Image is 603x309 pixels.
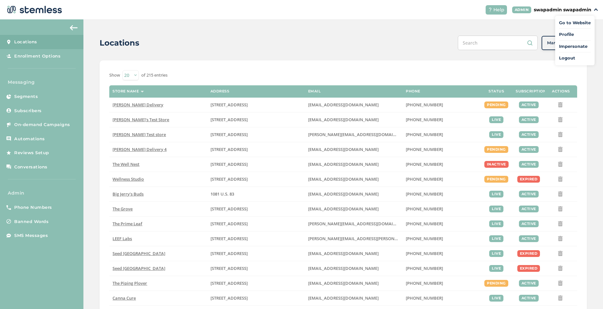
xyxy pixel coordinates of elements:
[308,176,379,182] span: [EMAIL_ADDRESS][DOMAIN_NAME]
[113,236,204,241] label: LEEF Labs
[210,132,248,137] span: [STREET_ADDRESS]
[14,218,48,225] span: Banned Words
[141,91,144,92] img: icon-sort-1e1d7615.svg
[210,191,302,197] label: 1081 U.S. 83
[406,102,477,108] label: (818) 561-0790
[210,117,302,123] label: 123 East Main Street
[534,6,591,13] p: swapadmin swapadmin
[308,117,399,123] label: brianashen@gmail.com
[210,102,302,108] label: 17523 Ventura Boulevard
[308,206,399,212] label: dexter@thegroveca.com
[308,221,412,227] span: [PERSON_NAME][EMAIL_ADDRESS][DOMAIN_NAME]
[489,220,503,227] div: live
[516,89,546,93] label: Subscription
[493,6,504,13] span: Help
[210,161,248,167] span: [STREET_ADDRESS]
[113,266,204,271] label: Seed Boston
[113,117,204,123] label: Brian's Test Store
[14,108,42,114] span: Subscribers
[519,206,539,212] div: active
[489,116,503,123] div: live
[113,221,204,227] label: The Prime Leaf
[14,122,70,128] span: On-demand Campaigns
[308,266,399,271] label: info@bostonseeds.com
[308,236,399,241] label: josh.bowers@leefca.com
[406,191,477,197] label: (580) 539-1118
[517,265,540,272] div: expired
[210,176,248,182] span: [STREET_ADDRESS]
[406,117,443,123] span: [PHONE_NUMBER]
[14,53,60,59] span: Enrollment Options
[489,191,503,197] div: live
[113,191,144,197] span: Big Jerry's Buds
[484,280,508,287] div: pending
[519,235,539,242] div: active
[5,3,62,16] img: logo-dark-0685b13c.svg
[519,161,539,168] div: active
[308,265,379,271] span: [EMAIL_ADDRESS][DOMAIN_NAME]
[210,250,248,256] span: [STREET_ADDRESS]
[406,250,443,256] span: [PHONE_NUMBER]
[406,146,443,152] span: [PHONE_NUMBER]
[406,295,443,301] span: [PHONE_NUMBER]
[113,89,139,93] label: Store name
[308,117,379,123] span: [EMAIL_ADDRESS][DOMAIN_NAME]
[308,236,445,241] span: [PERSON_NAME][EMAIL_ADDRESS][PERSON_NAME][DOMAIN_NAME]
[210,236,302,241] label: 1785 South Main Street
[559,31,591,38] a: Profile
[210,280,248,286] span: [STREET_ADDRESS]
[113,162,204,167] label: The Well Nest
[308,176,399,182] label: vmrobins@gmail.com
[308,161,379,167] span: [EMAIL_ADDRESS][DOMAIN_NAME]
[484,161,509,168] div: inactive
[308,295,379,301] span: [EMAIL_ADDRESS][DOMAIN_NAME]
[210,266,302,271] label: 401 Centre Street
[571,278,603,309] iframe: Chat Widget
[210,251,302,256] label: 553 Congress Street
[70,25,78,30] img: icon-arrow-back-accent-c549486e.svg
[113,280,147,286] span: The Piping Plover
[406,251,477,256] label: (207) 747-4648
[210,265,248,271] span: [STREET_ADDRESS]
[113,206,133,212] span: The Grove
[406,147,477,152] label: (818) 561-0790
[594,8,598,11] img: icon_down-arrow-small-66adaf34.svg
[210,236,248,241] span: [STREET_ADDRESS]
[308,206,379,212] span: [EMAIL_ADDRESS][DOMAIN_NAME]
[519,220,539,227] div: active
[406,221,477,227] label: (520) 272-8455
[210,221,248,227] span: [STREET_ADDRESS]
[406,236,443,241] span: [PHONE_NUMBER]
[210,295,248,301] span: [STREET_ADDRESS]
[484,101,508,108] div: pending
[519,295,539,302] div: active
[559,20,591,26] a: Go to Website
[489,250,503,257] div: live
[210,146,248,152] span: [STREET_ADDRESS]
[484,176,508,183] div: pending
[308,191,399,197] label: info@bigjerrysbuds.com
[517,250,540,257] div: expired
[113,281,204,286] label: The Piping Plover
[542,36,587,50] button: Manage Groups
[512,6,532,13] div: ADMIN
[308,191,379,197] span: [EMAIL_ADDRESS][DOMAIN_NAME]
[308,147,399,152] label: arman91488@gmail.com
[14,39,37,45] span: Locations
[210,147,302,152] label: 17523 Ventura Boulevard
[210,295,302,301] label: 2720 Northwest Sheridan Road
[210,162,302,167] label: 1005 4th Avenue
[113,191,204,197] label: Big Jerry's Buds
[210,206,302,212] label: 8155 Center Street
[489,206,503,212] div: live
[113,251,204,256] label: Seed Portland
[406,102,443,108] span: [PHONE_NUMBER]
[545,85,577,98] th: Actions
[113,221,142,227] span: The Prime Leaf
[113,236,132,241] span: LEEF Labs
[519,131,539,138] div: active
[406,117,477,123] label: (503) 804-9208
[406,266,477,271] label: (617) 553-5922
[210,102,248,108] span: [STREET_ADDRESS]
[406,221,443,227] span: [PHONE_NUMBER]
